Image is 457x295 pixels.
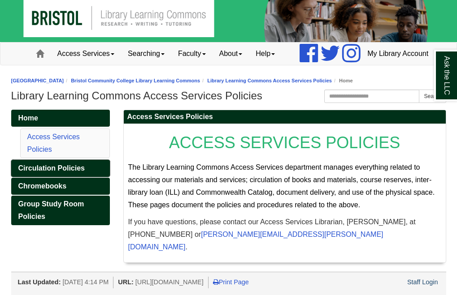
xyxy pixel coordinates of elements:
a: Library Learning Commons Access Services Policies [207,78,332,83]
a: Help [249,43,282,65]
li: Home [332,77,353,85]
a: About [213,43,249,65]
span: URL: [118,278,133,286]
a: Circulation Policies [11,160,110,177]
span: ACCESS SERVICES POLICIES [169,133,400,152]
a: Faculty [171,43,213,65]
span: [DATE] 4:14 PM [62,278,109,286]
span: Circulation Policies [18,164,85,172]
span: Group Study Room Policies [18,200,84,220]
h1: Library Learning Commons Access Services Policies [11,90,446,102]
a: Searching [121,43,171,65]
i: Print Page [213,279,219,285]
nav: breadcrumb [11,77,446,85]
a: Staff Login [407,278,438,286]
span: Home [18,114,38,122]
span: [URL][DOMAIN_NAME] [135,278,204,286]
div: Guide Pages [11,110,110,225]
a: Chromebooks [11,178,110,195]
a: Access Services Policies [27,133,80,153]
button: Search [419,90,446,103]
h2: Access Services Policies [124,110,446,124]
span: Chromebooks [18,182,67,190]
span: The Library Learning Commons Access Services department manages everything related to accessing o... [128,163,435,209]
a: [GEOGRAPHIC_DATA] [11,78,64,83]
span: If you have questions, please contact our Access Services Librarian, [PERSON_NAME], at [PHONE_NUM... [128,218,416,251]
span: Last Updated: [18,278,61,286]
a: Group Study Room Policies [11,196,110,225]
a: My Library Account [361,43,435,65]
a: Home [11,110,110,127]
a: [PERSON_NAME][EMAIL_ADDRESS][PERSON_NAME][DOMAIN_NAME] [128,231,383,251]
a: Print Page [213,278,249,286]
a: Bristol Community College Library Learning Commons [71,78,200,83]
a: Access Services [51,43,121,65]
